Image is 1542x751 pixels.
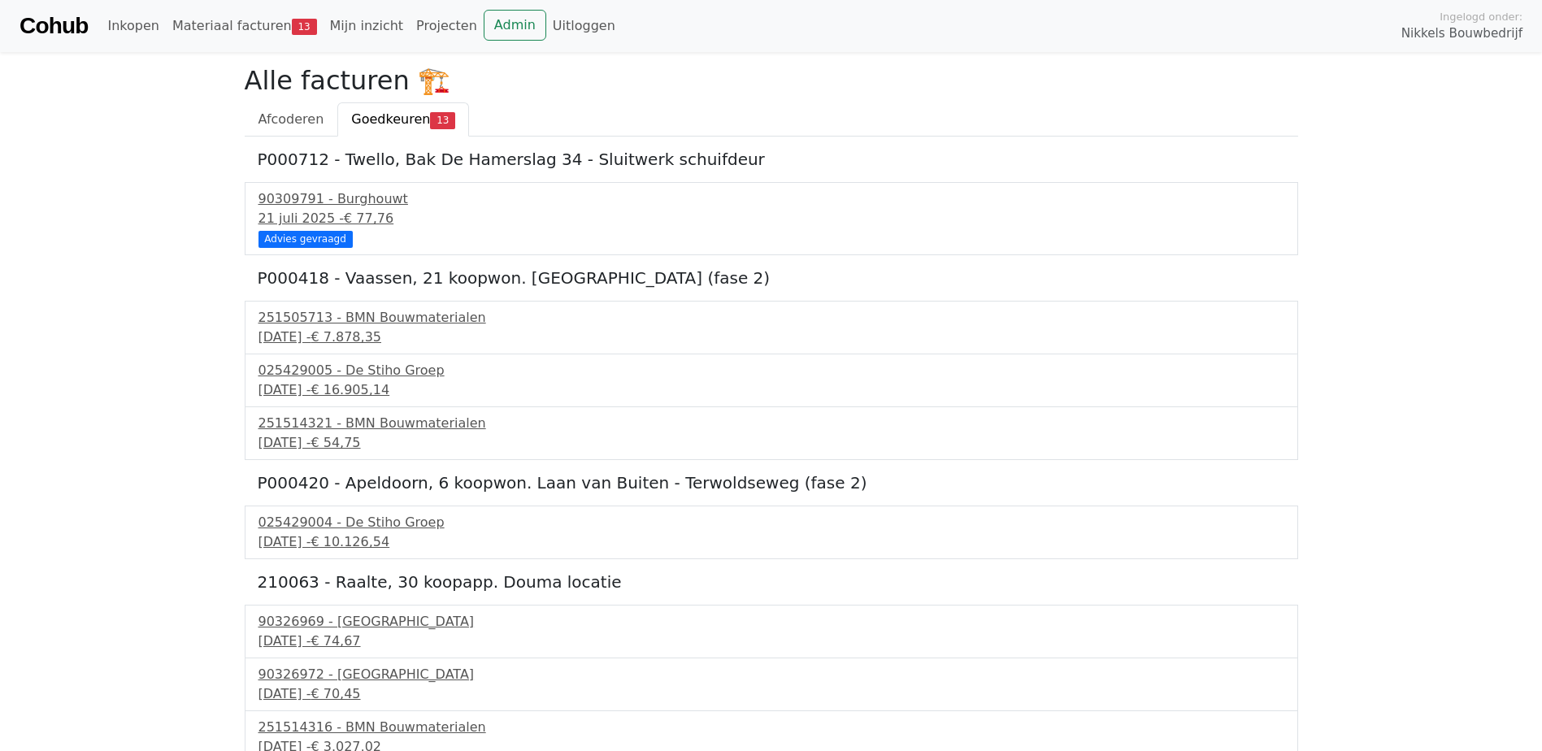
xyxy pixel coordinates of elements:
[258,684,1284,704] div: [DATE] -
[292,19,317,35] span: 13
[258,150,1285,169] h5: P000712 - Twello, Bak De Hamerslag 34 - Sluitwerk schuifdeur
[311,534,389,549] span: € 10.126,54
[258,513,1284,552] a: 025429004 - De Stiho Groep[DATE] -€ 10.126,54
[258,665,1284,684] div: 90326972 - [GEOGRAPHIC_DATA]
[351,111,430,127] span: Goedkeuren
[166,10,324,42] a: Materiaal facturen13
[258,665,1284,704] a: 90326972 - [GEOGRAPHIC_DATA][DATE] -€ 70,45
[258,209,1284,228] div: 21 juli 2025 -
[311,686,360,701] span: € 70,45
[311,382,389,397] span: € 16.905,14
[258,189,1284,245] a: 90309791 - Burghouwt21 juli 2025 -€ 77,76 Advies gevraagd
[1440,9,1522,24] span: Ingelogd onder:
[258,268,1285,288] h5: P000418 - Vaassen, 21 koopwon. [GEOGRAPHIC_DATA] (fase 2)
[324,10,410,42] a: Mijn inzicht
[258,111,324,127] span: Afcoderen
[101,10,165,42] a: Inkopen
[258,414,1284,433] div: 251514321 - BMN Bouwmaterialen
[546,10,622,42] a: Uitloggen
[258,308,1284,347] a: 251505713 - BMN Bouwmaterialen[DATE] -€ 7.878,35
[258,231,353,247] div: Advies gevraagd
[258,308,1284,328] div: 251505713 - BMN Bouwmaterialen
[311,435,360,450] span: € 54,75
[258,718,1284,737] div: 251514316 - BMN Bouwmaterialen
[258,361,1284,380] div: 025429005 - De Stiho Groep
[1401,24,1522,43] span: Nikkels Bouwbedrijf
[258,414,1284,453] a: 251514321 - BMN Bouwmaterialen[DATE] -€ 54,75
[337,102,469,137] a: Goedkeuren13
[258,433,1284,453] div: [DATE] -
[258,361,1284,400] a: 025429005 - De Stiho Groep[DATE] -€ 16.905,14
[258,532,1284,552] div: [DATE] -
[20,7,88,46] a: Cohub
[311,329,381,345] span: € 7.878,35
[258,612,1284,651] a: 90326969 - [GEOGRAPHIC_DATA][DATE] -€ 74,67
[258,572,1285,592] h5: 210063 - Raalte, 30 koopapp. Douma locatie
[344,211,393,226] span: € 77,76
[258,328,1284,347] div: [DATE] -
[258,632,1284,651] div: [DATE] -
[245,65,1298,96] h2: Alle facturen 🏗️
[484,10,546,41] a: Admin
[258,380,1284,400] div: [DATE] -
[258,189,1284,209] div: 90309791 - Burghouwt
[311,633,360,649] span: € 74,67
[410,10,484,42] a: Projecten
[430,112,455,128] span: 13
[258,513,1284,532] div: 025429004 - De Stiho Groep
[245,102,338,137] a: Afcoderen
[258,612,1284,632] div: 90326969 - [GEOGRAPHIC_DATA]
[258,473,1285,493] h5: P000420 - Apeldoorn, 6 koopwon. Laan van Buiten - Terwoldseweg (fase 2)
